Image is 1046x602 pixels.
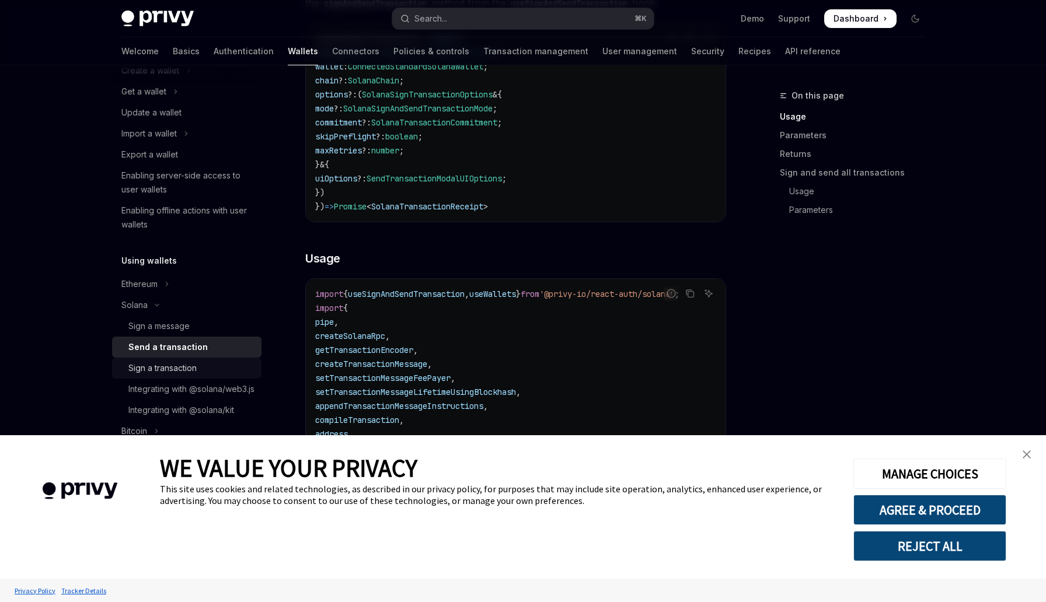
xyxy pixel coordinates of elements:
span: ; [418,131,423,142]
div: Solana [121,298,148,312]
span: ?: [339,75,348,86]
span: ?: [357,173,367,184]
span: SolanaTransactionReceipt [371,201,483,212]
span: useWallets [469,289,516,299]
a: API reference [785,37,841,65]
span: , [348,429,353,439]
span: useSignAndSendTransaction [348,289,465,299]
span: , [465,289,469,299]
span: ?: [348,89,357,100]
span: options [315,89,348,100]
button: REJECT ALL [853,531,1006,561]
button: MANAGE CHOICES [853,459,1006,489]
div: Sign a transaction [128,361,197,375]
span: createSolanaRpc [315,331,385,341]
a: Tracker Details [58,580,109,601]
a: Authentication [214,37,274,65]
a: User management [602,37,677,65]
img: close banner [1023,450,1031,459]
span: ( [357,89,362,100]
button: Report incorrect code [664,286,679,301]
span: , [516,387,521,397]
a: Parameters [780,126,934,145]
span: < [367,201,371,212]
span: import [315,303,343,313]
img: dark logo [121,10,194,27]
span: wallet [315,61,343,72]
span: Promise [334,201,367,212]
a: Export a wallet [112,144,261,165]
a: Parameters [780,201,934,219]
span: WE VALUE YOUR PRIVACY [160,453,417,483]
img: company logo [18,466,142,516]
h5: Using wallets [121,254,177,268]
button: Toggle Import a wallet section [112,123,261,144]
div: Integrating with @solana/kit [128,403,234,417]
a: Dashboard [824,9,897,28]
span: ; [483,61,488,72]
span: address [315,429,348,439]
span: , [451,373,455,383]
div: Integrating with @solana/web3.js [128,382,254,396]
a: Demo [741,13,764,24]
a: Support [778,13,810,24]
a: Transaction management [483,37,588,65]
a: Usage [780,182,934,201]
span: ; [399,145,404,156]
span: & [493,89,497,100]
div: Enabling server-side access to user wallets [121,169,254,197]
span: createTransactionMessage [315,359,427,369]
a: Sign a transaction [112,358,261,379]
button: Toggle Bitcoin section [112,421,261,442]
span: ⌘ K [634,14,647,23]
a: Basics [173,37,200,65]
a: Integrating with @solana/web3.js [112,379,261,400]
span: SolanaSignAndSendTransactionMode [343,103,493,114]
span: skipPreflight [315,131,376,142]
span: { [325,159,329,170]
span: from [521,289,539,299]
span: { [343,303,348,313]
div: Enabling offline actions with user wallets [121,204,254,232]
span: compileTransaction [315,415,399,425]
div: Bitcoin [121,424,147,438]
span: SolanaChain [348,75,399,86]
span: , [413,345,418,355]
span: ?: [334,103,343,114]
span: chain [315,75,339,86]
span: maxRetries [315,145,362,156]
a: Policies & controls [393,37,469,65]
div: Sign a message [128,319,190,333]
a: Sign and send all transactions [780,163,934,182]
a: Wallets [288,37,318,65]
span: getTransactionEncoder [315,345,413,355]
span: ; [493,103,497,114]
span: On this page [792,89,844,103]
span: pipe [315,317,334,327]
span: , [399,415,404,425]
span: > [483,201,488,212]
span: SolanaSignTransactionOptions [362,89,493,100]
button: Copy the contents from the code block [682,286,698,301]
span: ; [399,75,404,86]
div: This site uses cookies and related technologies, as described in our privacy policy, for purposes... [160,483,836,506]
span: Dashboard [834,13,878,24]
a: close banner [1015,443,1038,466]
button: Toggle Solana section [112,295,261,316]
span: }) [315,201,325,212]
span: , [483,401,488,411]
span: ; [502,173,507,184]
a: Security [691,37,724,65]
a: Connectors [332,37,379,65]
span: ; [497,117,502,128]
div: Send a transaction [128,340,208,354]
span: ConnectedStandardSolanaWallet [348,61,483,72]
a: Returns [780,145,934,163]
div: Search... [414,12,447,26]
div: Import a wallet [121,127,177,141]
span: } [315,159,320,170]
div: Update a wallet [121,106,182,120]
a: Update a wallet [112,102,261,123]
span: ?: [362,145,371,156]
div: Ethereum [121,277,158,291]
